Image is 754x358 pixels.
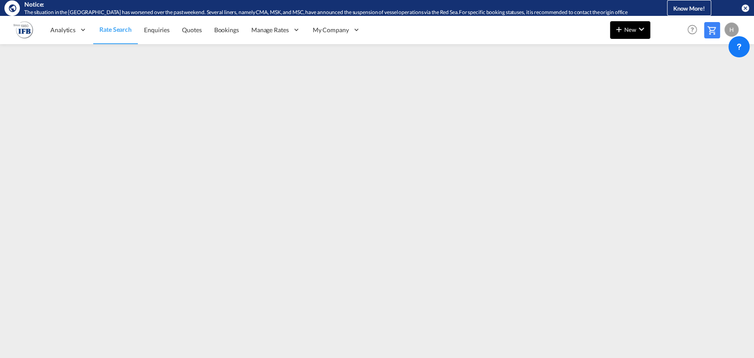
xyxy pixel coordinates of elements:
[24,9,638,16] div: The situation in the Red Sea has worsened over the past weekend. Several liners, namely CMA, MSK,...
[307,15,367,44] div: My Company
[214,26,239,34] span: Bookings
[44,15,93,44] div: Analytics
[673,5,705,12] span: Know More!
[614,26,647,33] span: New
[144,26,170,34] span: Enquiries
[251,26,289,34] span: Manage Rates
[245,15,307,44] div: Manage Rates
[313,26,349,34] span: My Company
[724,23,739,37] div: H
[50,26,76,34] span: Analytics
[614,24,624,34] md-icon: icon-plus 400-fg
[741,4,750,12] button: icon-close-circle
[636,24,647,34] md-icon: icon-chevron-down
[176,15,208,44] a: Quotes
[208,15,245,44] a: Bookings
[138,15,176,44] a: Enquiries
[182,26,201,34] span: Quotes
[610,21,650,39] button: icon-plus 400-fgNewicon-chevron-down
[685,22,704,38] div: Help
[93,15,138,44] a: Rate Search
[685,22,700,37] span: Help
[8,4,17,12] md-icon: icon-earth
[99,26,132,33] span: Rate Search
[13,20,33,40] img: b628ab10256c11eeb52753acbc15d091.png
